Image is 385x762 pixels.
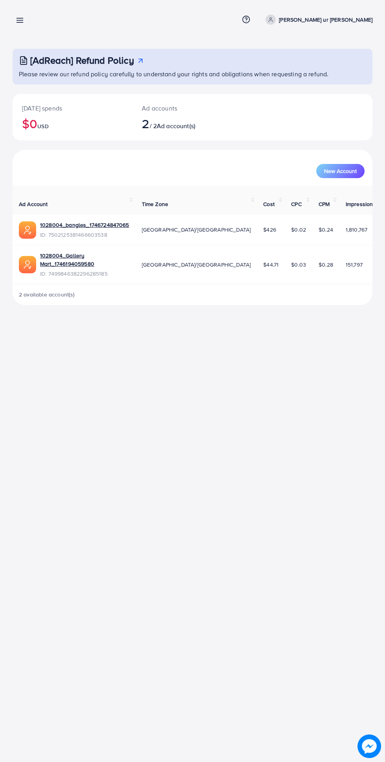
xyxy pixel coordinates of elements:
[262,15,372,25] a: [PERSON_NAME] ur [PERSON_NAME]
[142,103,213,113] p: Ad accounts
[263,200,275,208] span: Cost
[324,168,357,174] span: New Account
[263,261,279,269] span: $44.71
[19,221,36,239] img: ic-ads-acc.e4c84228.svg
[346,261,363,269] span: 151,797
[316,164,365,178] button: New Account
[22,103,123,113] p: [DATE] spends
[40,231,129,239] span: ID: 7502125381466603538
[142,114,149,133] span: 2
[291,200,301,208] span: CPC
[346,226,367,234] span: 1,810,767
[319,261,333,269] span: $0.28
[19,69,368,79] p: Please review our refund policy carefully to understand your rights and obligations when requesti...
[19,291,75,298] span: 2 available account(s)
[263,226,276,234] span: $426
[142,226,251,234] span: [GEOGRAPHIC_DATA]/[GEOGRAPHIC_DATA]
[40,270,129,278] span: ID: 7499846382296285185
[279,15,372,24] p: [PERSON_NAME] ur [PERSON_NAME]
[19,200,48,208] span: Ad Account
[37,122,48,130] span: USD
[357,734,381,758] img: image
[22,116,123,131] h2: $0
[291,226,306,234] span: $0.02
[40,252,129,268] a: 1028004_Gallery Mart_1746194059580
[346,200,373,208] span: Impression
[319,200,330,208] span: CPM
[19,256,36,273] img: ic-ads-acc.e4c84228.svg
[319,226,333,234] span: $0.24
[40,221,129,229] a: 1028004_bangles_1746724847065
[142,116,213,131] h2: / 2
[142,261,251,269] span: [GEOGRAPHIC_DATA]/[GEOGRAPHIC_DATA]
[157,121,195,130] span: Ad account(s)
[30,55,134,66] h3: [AdReach] Refund Policy
[142,200,168,208] span: Time Zone
[291,261,306,269] span: $0.03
